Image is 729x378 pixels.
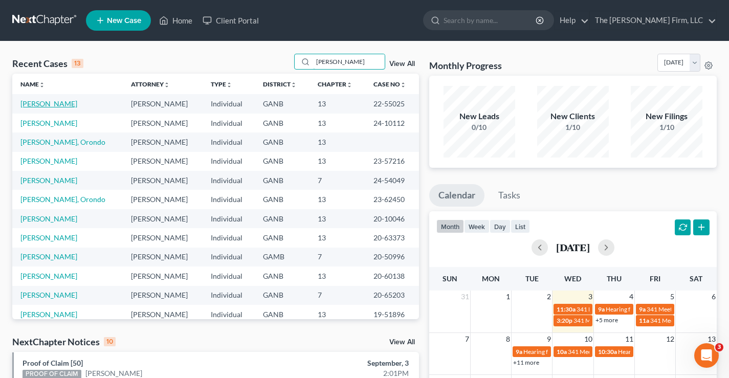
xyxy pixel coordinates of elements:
[203,132,255,151] td: Individual
[310,132,365,151] td: 13
[557,305,576,313] span: 11:30a
[513,359,539,366] a: +11 more
[546,333,552,345] span: 9
[123,286,203,305] td: [PERSON_NAME]
[365,152,419,171] td: 23-57216
[39,82,45,88] i: unfold_more
[365,228,419,247] td: 20-63373
[12,336,116,348] div: NextChapter Notices
[20,214,77,223] a: [PERSON_NAME]
[365,114,419,132] td: 24-10112
[310,114,365,132] td: 13
[429,184,484,207] a: Calendar
[310,209,365,228] td: 13
[523,348,603,355] span: Hearing for [PERSON_NAME]
[587,291,593,303] span: 3
[203,152,255,171] td: Individual
[20,157,77,165] a: [PERSON_NAME]
[573,317,666,324] span: 341 Meeting for [PERSON_NAME]
[203,190,255,209] td: Individual
[318,80,352,88] a: Chapterunfold_more
[557,348,567,355] span: 10a
[23,359,83,367] a: Proof of Claim [50]
[443,274,457,283] span: Sun
[490,219,511,233] button: day
[310,94,365,113] td: 13
[650,274,660,283] span: Fri
[20,176,77,185] a: [PERSON_NAME]
[537,122,609,132] div: 1/10
[203,305,255,324] td: Individual
[464,333,470,345] span: 7
[525,274,539,283] span: Tue
[444,110,515,122] div: New Leads
[123,266,203,285] td: [PERSON_NAME]
[20,195,105,204] a: [PERSON_NAME], Orondo
[263,80,297,88] a: Districtunfold_more
[197,11,264,30] a: Client Portal
[123,171,203,190] td: [PERSON_NAME]
[389,339,415,346] a: View All
[444,122,515,132] div: 0/10
[310,248,365,266] td: 7
[291,82,297,88] i: unfold_more
[310,286,365,305] td: 7
[631,110,702,122] div: New Filings
[255,228,310,247] td: GANB
[598,305,605,313] span: 9a
[310,305,365,324] td: 13
[203,171,255,190] td: Individual
[624,333,634,345] span: 11
[72,59,83,68] div: 13
[460,291,470,303] span: 31
[20,233,77,242] a: [PERSON_NAME]
[310,152,365,171] td: 13
[203,228,255,247] td: Individual
[313,54,385,69] input: Search by name...
[20,119,77,127] a: [PERSON_NAME]
[711,291,717,303] span: 6
[203,94,255,113] td: Individual
[505,291,511,303] span: 1
[123,209,203,228] td: [PERSON_NAME]
[20,291,77,299] a: [PERSON_NAME]
[20,272,77,280] a: [PERSON_NAME]
[104,337,116,346] div: 10
[310,228,365,247] td: 13
[346,82,352,88] i: unfold_more
[482,274,500,283] span: Mon
[489,184,529,207] a: Tasks
[631,122,702,132] div: 1/10
[373,80,406,88] a: Case Nounfold_more
[557,317,572,324] span: 3:20p
[505,333,511,345] span: 8
[511,219,530,233] button: list
[568,348,660,355] span: 341 Meeting for [PERSON_NAME]
[628,291,634,303] span: 4
[211,80,232,88] a: Typeunfold_more
[715,343,723,351] span: 3
[618,348,649,355] span: Hearing for
[255,209,310,228] td: GANB
[516,348,522,355] span: 9a
[365,266,419,285] td: 20-60138
[123,190,203,209] td: [PERSON_NAME]
[20,138,105,146] a: [PERSON_NAME], Orondo
[255,94,310,113] td: GANB
[20,310,77,319] a: [PERSON_NAME]
[123,152,203,171] td: [PERSON_NAME]
[639,317,649,324] span: 11a
[598,348,617,355] span: 10:30a
[464,219,490,233] button: week
[255,190,310,209] td: GANB
[694,343,719,368] iframe: Intercom live chat
[255,305,310,324] td: GANB
[255,286,310,305] td: GANB
[564,274,581,283] span: Wed
[365,305,419,324] td: 19-51896
[164,82,170,88] i: unfold_more
[20,99,77,108] a: [PERSON_NAME]
[690,274,702,283] span: Sat
[706,333,717,345] span: 13
[203,114,255,132] td: Individual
